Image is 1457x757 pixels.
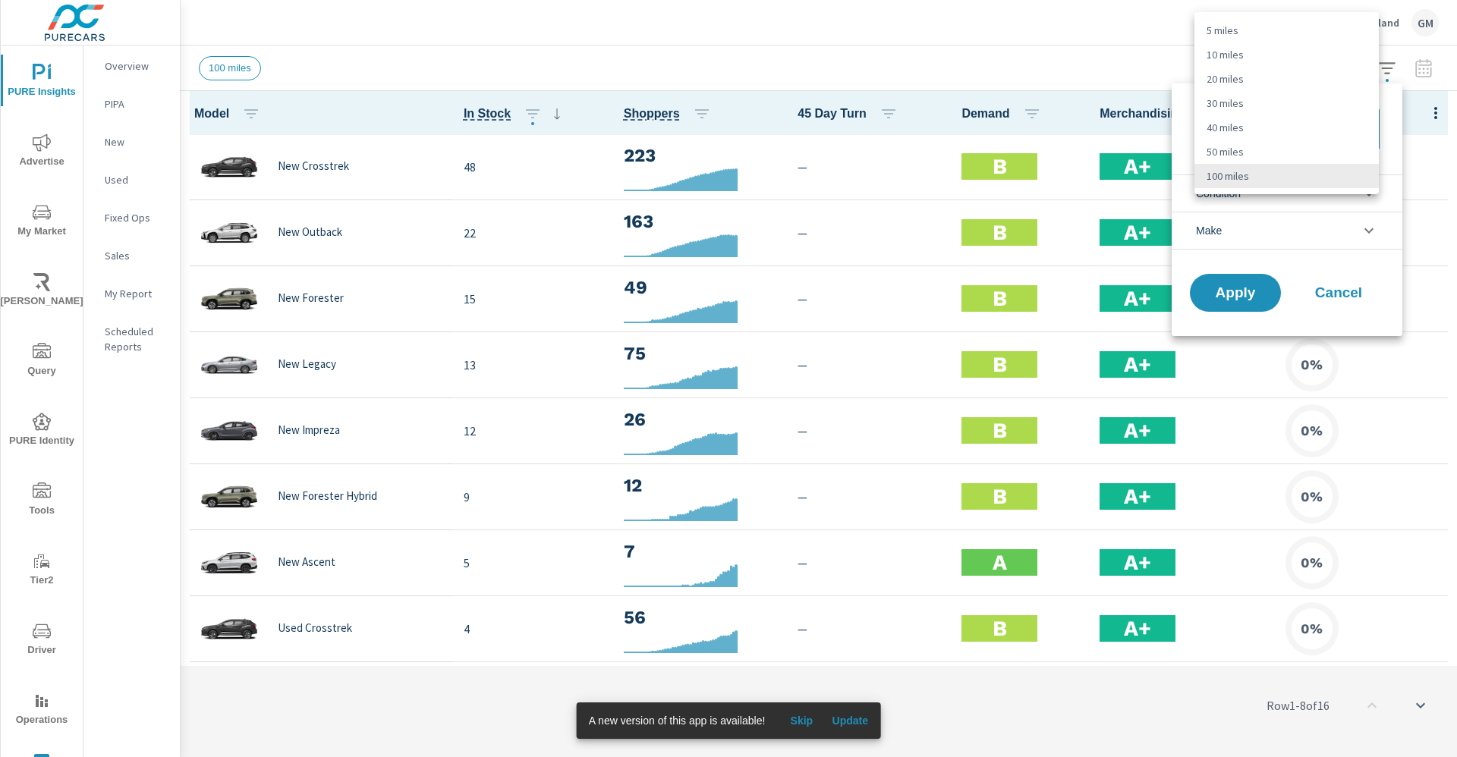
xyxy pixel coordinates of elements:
[1194,67,1379,91] li: 20 miles
[1194,140,1379,164] li: 50 miles
[1194,91,1379,115] li: 30 miles
[1194,18,1379,42] li: 5 miles
[1194,164,1379,188] li: 100 miles
[1194,115,1379,140] li: 40 miles
[1194,42,1379,67] li: 10 miles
